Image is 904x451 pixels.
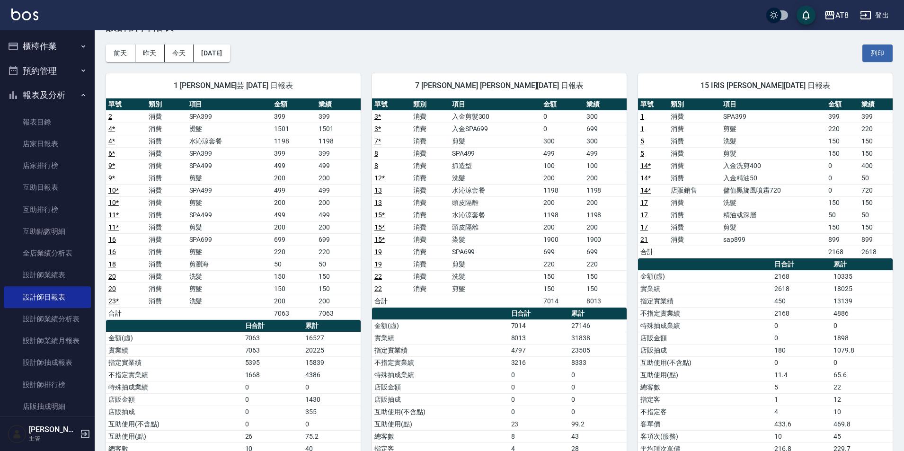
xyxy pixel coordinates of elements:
td: 499 [316,184,361,196]
th: 項目 [187,98,272,111]
td: 指定實業績 [638,295,772,307]
td: 4797 [509,344,569,356]
th: 項目 [721,98,826,111]
td: 899 [826,233,860,246]
td: SPA399 [187,110,272,123]
td: 220 [584,258,627,270]
td: 150 [859,147,893,159]
td: 消費 [146,196,186,209]
td: 消費 [146,283,186,295]
td: 899 [859,233,893,246]
td: 220 [826,123,860,135]
td: 499 [272,184,316,196]
td: 消費 [411,184,450,196]
td: 消費 [146,184,186,196]
td: 300 [584,110,627,123]
td: 消費 [668,209,721,221]
button: 前天 [106,44,135,62]
th: 業績 [859,98,893,111]
td: 0 [772,319,831,332]
td: 洗髮 [721,135,826,147]
a: 17 [640,223,648,231]
td: 店販抽成 [638,344,772,356]
table: a dense table [372,98,627,308]
td: 699 [584,246,627,258]
td: 300 [584,135,627,147]
th: 日合計 [243,320,303,332]
a: 設計師業績表 [4,264,91,286]
td: 0 [541,123,584,135]
td: 7014 [509,319,569,332]
td: 消費 [146,258,186,270]
td: 消費 [668,110,721,123]
td: 399 [272,147,316,159]
img: Logo [11,9,38,20]
a: 設計師抽成報表 [4,352,91,373]
td: 1198 [541,184,584,196]
td: 200 [541,196,584,209]
td: 1198 [272,135,316,147]
td: 剪髮 [450,258,541,270]
td: 0 [541,110,584,123]
td: 不指定實業績 [372,356,509,369]
td: 200 [584,221,627,233]
td: 1079.8 [831,344,893,356]
td: 精油或深層 [721,209,826,221]
td: 699 [272,233,316,246]
td: 剪髮 [721,221,826,233]
td: 150 [584,270,627,283]
td: 實業績 [106,344,243,356]
td: 消費 [411,270,450,283]
td: 染髮 [450,233,541,246]
td: SPA499 [450,147,541,159]
td: 0 [772,332,831,344]
td: 消費 [411,221,450,233]
td: 150 [316,270,361,283]
a: 互助日報表 [4,177,91,198]
td: 合計 [372,295,411,307]
td: 頭皮隔離 [450,221,541,233]
td: 消費 [668,159,721,172]
a: 18 [108,260,116,268]
td: 1198 [316,135,361,147]
th: 類別 [668,98,721,111]
td: 18025 [831,283,893,295]
td: 720 [859,184,893,196]
th: 單號 [372,98,411,111]
a: 設計師排行榜 [4,374,91,396]
th: 單號 [638,98,668,111]
th: 累計 [831,258,893,271]
th: 金額 [272,98,316,111]
td: 399 [826,110,860,123]
td: 剪髮 [187,246,272,258]
td: 150 [826,196,860,209]
a: 互助排行榜 [4,199,91,221]
td: 抓造型 [450,159,541,172]
td: 0 [826,159,860,172]
span: 1 [PERSON_NAME]芸 [DATE] 日報表 [117,81,349,90]
td: 不指定實業績 [638,307,772,319]
td: 220 [272,246,316,258]
td: 店販銷售 [668,184,721,196]
td: 200 [272,196,316,209]
td: 1501 [316,123,361,135]
td: 2618 [772,283,831,295]
td: 399 [859,110,893,123]
td: 消費 [146,295,186,307]
td: 200 [272,221,316,233]
td: 剪髮 [721,123,826,135]
td: 洗髮 [450,172,541,184]
th: 金額 [826,98,860,111]
td: 150 [826,135,860,147]
a: 13 [374,199,382,206]
td: 燙髮 [187,123,272,135]
td: 消費 [411,246,450,258]
td: 150 [316,283,361,295]
td: 入金洗剪400 [721,159,826,172]
td: 消費 [668,147,721,159]
td: 499 [316,209,361,221]
table: a dense table [106,98,361,320]
td: 0 [826,184,860,196]
td: sap899 [721,233,826,246]
a: 20 [108,273,116,280]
